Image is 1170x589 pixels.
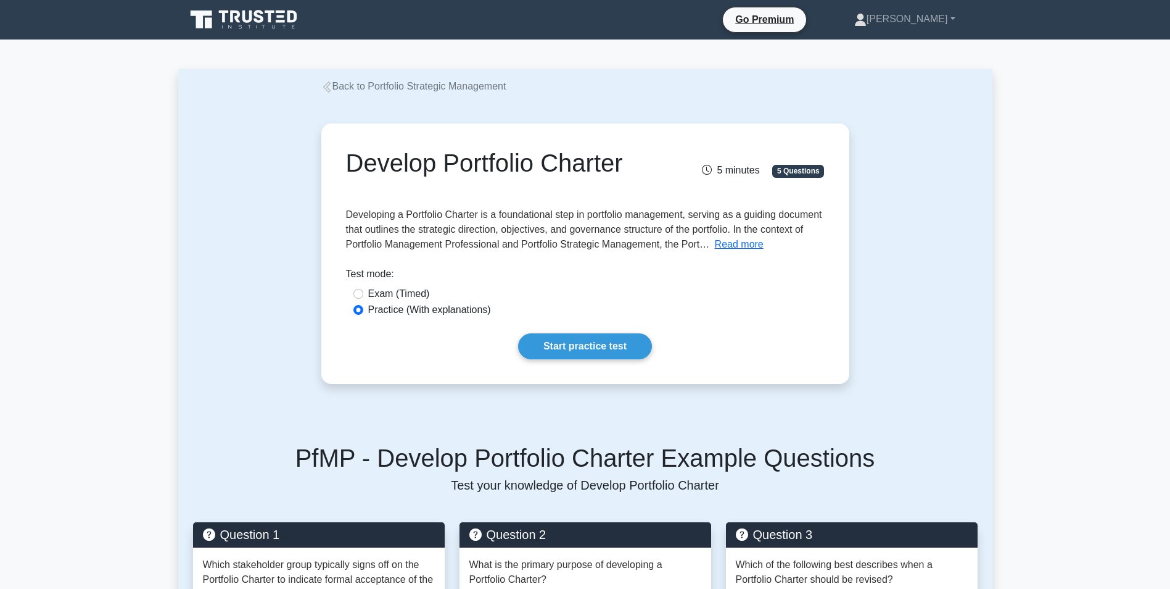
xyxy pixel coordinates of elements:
[346,148,660,178] h1: Develop Portfolio Charter
[736,558,968,587] p: Which of the following best describes when a Portfolio Charter should be revised?
[193,443,978,473] h5: PfMP - Develop Portfolio Charter Example Questions
[368,303,491,317] label: Practice (With explanations)
[772,165,824,177] span: 5 Questions
[715,237,764,252] button: Read more
[518,333,652,359] a: Start practice test
[469,527,701,542] h5: Question 2
[736,527,968,542] h5: Question 3
[469,558,701,587] p: What is the primary purpose of developing a Portfolio Charter?
[728,12,801,27] a: Go Premium
[368,286,430,301] label: Exam (Timed)
[825,7,985,31] a: [PERSON_NAME]
[193,478,978,493] p: Test your knowledge of Develop Portfolio Charter
[321,81,506,91] a: Back to Portfolio Strategic Management
[203,527,435,542] h5: Question 1
[346,267,825,286] div: Test mode:
[346,209,822,249] span: Developing a Portfolio Charter is a foundational step in portfolio management, serving as a guidi...
[702,165,759,175] span: 5 minutes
